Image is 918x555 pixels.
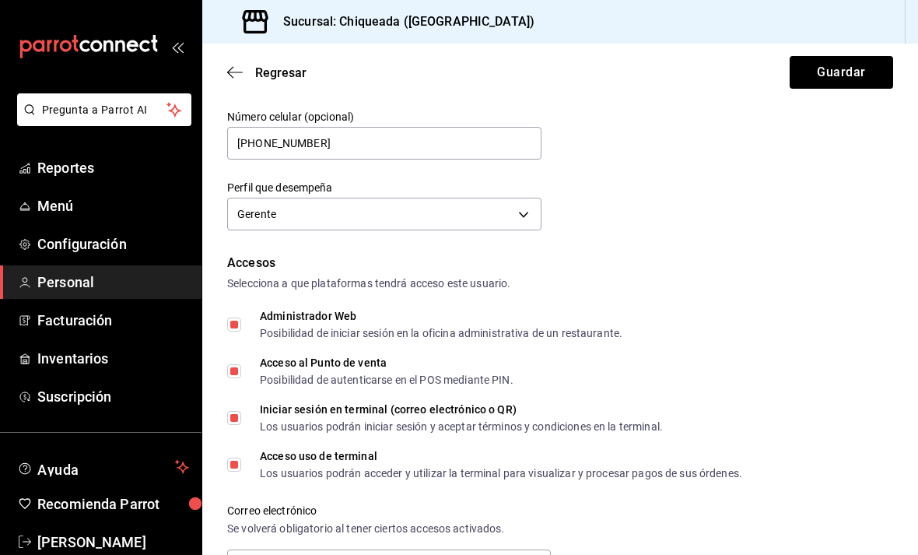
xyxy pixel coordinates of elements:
[260,468,742,479] div: Los usuarios podrán acceder y utilizar la terminal para visualizar y procesar pagos de sus órdenes.
[260,311,622,321] div: Administrador Web
[255,65,307,80] span: Regresar
[37,272,189,293] span: Personal
[227,521,551,537] div: Se volverá obligatorio al tener ciertos accesos activados.
[37,386,189,407] span: Suscripción
[37,195,189,216] span: Menú
[37,458,169,476] span: Ayuda
[227,505,551,516] label: Correo electrónico
[227,254,893,272] div: Accesos
[227,276,893,292] div: Selecciona a que plataformas tendrá acceso este usuario.
[260,328,622,339] div: Posibilidad de iniciar sesión en la oficina administrativa de un restaurante.
[227,182,541,193] label: Perfil que desempeña
[227,198,541,230] div: Gerente
[171,40,184,53] button: open_drawer_menu
[37,234,189,255] span: Configuración
[37,348,189,369] span: Inventarios
[227,111,541,122] label: Número celular (opcional)
[260,451,742,462] div: Acceso uso de terminal
[260,357,513,368] div: Acceso al Punto de venta
[11,113,191,129] a: Pregunta a Parrot AI
[260,421,663,432] div: Los usuarios podrán iniciar sesión y aceptar términos y condiciones en la terminal.
[260,404,663,415] div: Iniciar sesión en terminal (correo electrónico o QR)
[227,65,307,80] button: Regresar
[790,56,893,89] button: Guardar
[37,157,189,178] span: Reportes
[37,310,189,331] span: Facturación
[37,532,189,553] span: [PERSON_NAME]
[42,102,167,118] span: Pregunta a Parrot AI
[17,93,191,126] button: Pregunta a Parrot AI
[37,494,189,515] span: Recomienda Parrot
[271,12,534,31] h3: Sucursal: Chiqueada ([GEOGRAPHIC_DATA])
[260,374,513,385] div: Posibilidad de autenticarse en el POS mediante PIN.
